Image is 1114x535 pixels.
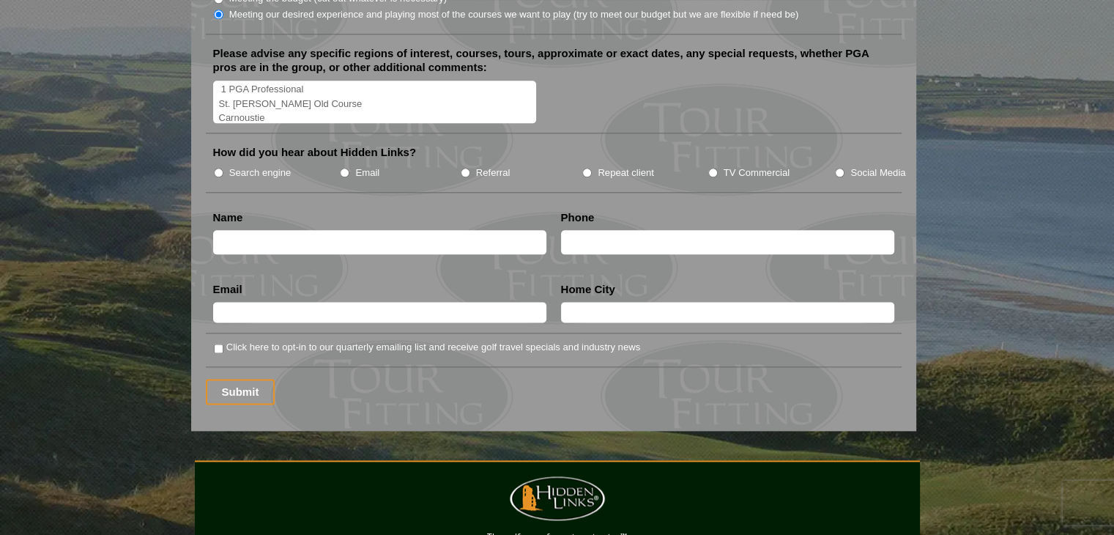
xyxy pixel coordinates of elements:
label: Home City [561,282,615,297]
label: How did you hear about Hidden Links? [213,145,417,160]
label: Click here to opt-in to our quarterly emailing list and receive golf travel specials and industry... [226,340,640,355]
label: Referral [476,166,510,180]
label: Social Media [850,166,905,180]
input: Submit [206,379,275,405]
label: Name [213,210,243,225]
label: Search engine [229,166,292,180]
label: Email [213,282,242,297]
label: Repeat client [598,166,654,180]
label: Phone [561,210,595,225]
label: Email [355,166,379,180]
label: Please advise any specific regions of interest, courses, tours, approximate or exact dates, any s... [213,46,894,75]
label: TV Commercial [724,166,790,180]
label: Meeting our desired experience and playing most of the courses we want to play (try to meet our b... [229,7,799,22]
